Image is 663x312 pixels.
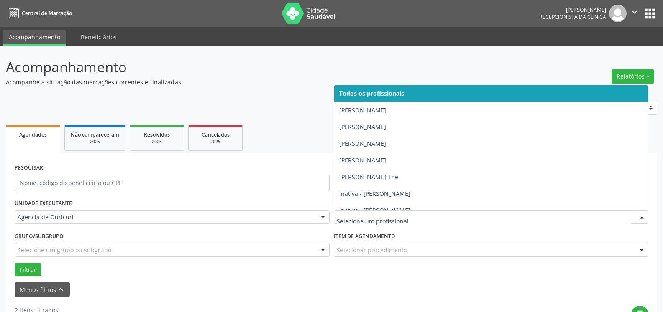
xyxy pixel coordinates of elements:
p: Acompanhe a situação das marcações correntes e finalizadas [6,78,462,86]
i: keyboard_arrow_up [56,285,65,294]
button: apps [643,6,657,21]
input: Selecione um profissional [337,213,632,230]
div: [PERSON_NAME] [539,6,606,13]
span: Inativa - [PERSON_NAME] [339,190,410,198]
span: [PERSON_NAME] [339,106,386,114]
span: Todos os profissionais [339,89,404,97]
span: Cancelados [202,131,230,138]
span: [PERSON_NAME] The [339,173,398,181]
span: Agendados [19,131,47,138]
button:  [627,5,643,22]
span: Agencia de Ouricuri [18,213,312,221]
label: UNIDADE EXECUTANTE [15,197,72,210]
label: Grupo/Subgrupo [15,230,64,243]
div: 2025 [71,139,119,145]
label: PESQUISAR [15,162,43,175]
a: Beneficiários [75,30,123,44]
button: Menos filtroskeyboard_arrow_up [15,282,70,297]
span: Recepcionista da clínica [539,13,606,20]
img: img [609,5,627,22]
span: Não compareceram [71,131,119,138]
input: Nome, código do beneficiário ou CPF [15,175,330,191]
span: Central de Marcação [22,10,72,17]
div: 2025 [136,139,178,145]
span: Resolvidos [144,131,170,138]
span: Inativo - [PERSON_NAME] [339,206,410,214]
span: [PERSON_NAME] [339,123,386,131]
div: 2025 [195,139,236,145]
span: [PERSON_NAME] [339,156,386,164]
span: Selecionar procedimento [337,246,407,254]
label: Item de agendamento [334,230,395,243]
a: Acompanhamento [3,30,66,46]
span: Selecione um grupo ou subgrupo [18,246,111,254]
a: Central de Marcação [6,6,72,20]
span: [PERSON_NAME] [339,140,386,147]
i:  [630,8,639,17]
p: Acompanhamento [6,57,462,78]
button: Filtrar [15,263,41,277]
button: Relatórios [612,69,654,84]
